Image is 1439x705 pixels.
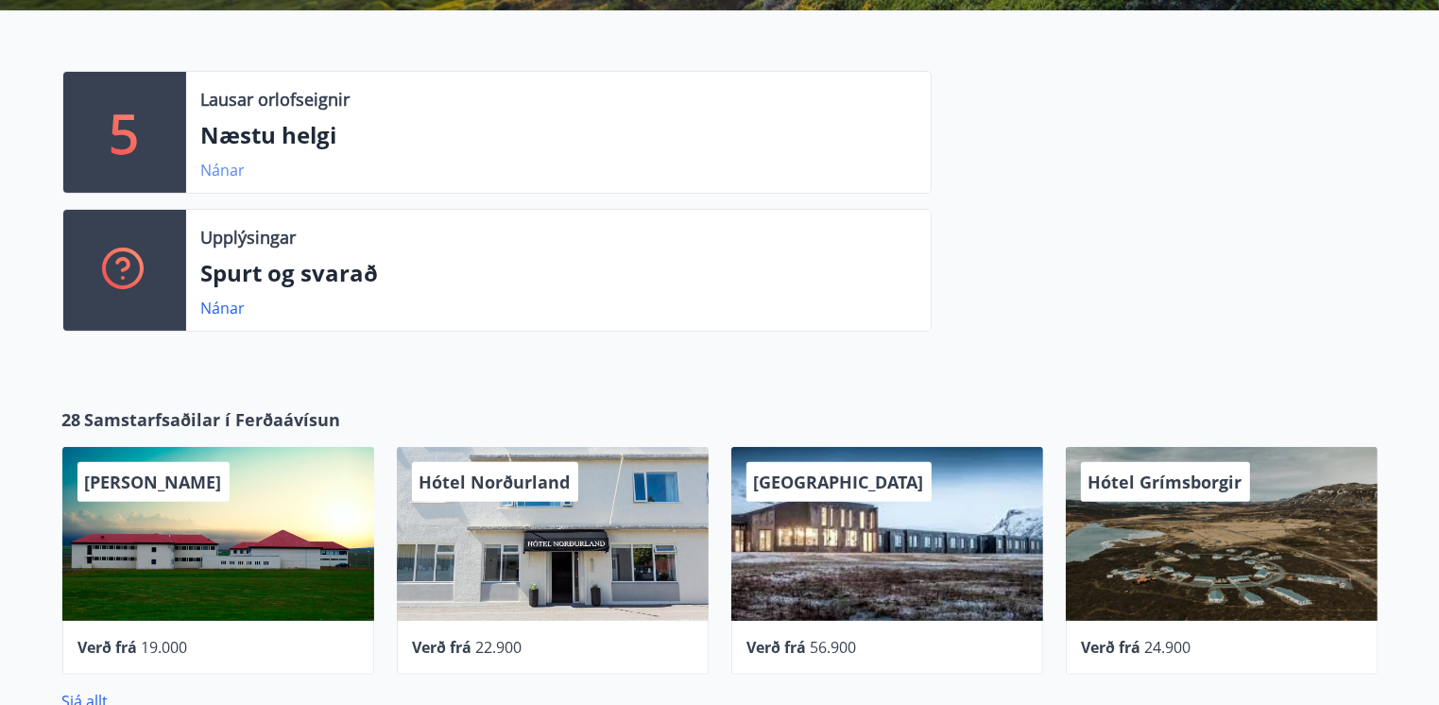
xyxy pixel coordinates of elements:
[201,257,916,289] p: Spurt og svarað
[1088,471,1242,493] span: Hótel Grímsborgir
[62,407,81,432] span: 28
[201,225,297,249] p: Upplýsingar
[754,471,924,493] span: [GEOGRAPHIC_DATA]
[476,637,522,658] span: 22.900
[811,637,857,658] span: 56.900
[201,160,246,181] a: Nánar
[85,471,222,493] span: [PERSON_NAME]
[1145,637,1191,658] span: 24.900
[747,637,807,658] span: Verð frá
[201,119,916,151] p: Næstu helgi
[201,87,351,112] p: Lausar orlofseignir
[110,96,140,168] p: 5
[413,637,472,658] span: Verð frá
[142,637,188,658] span: 19.000
[78,637,138,658] span: Verð frá
[201,298,246,318] a: Nánar
[85,407,341,432] span: Samstarfsaðilar í Ferðaávísun
[1082,637,1141,658] span: Verð frá
[420,471,571,493] span: Hótel Norðurland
